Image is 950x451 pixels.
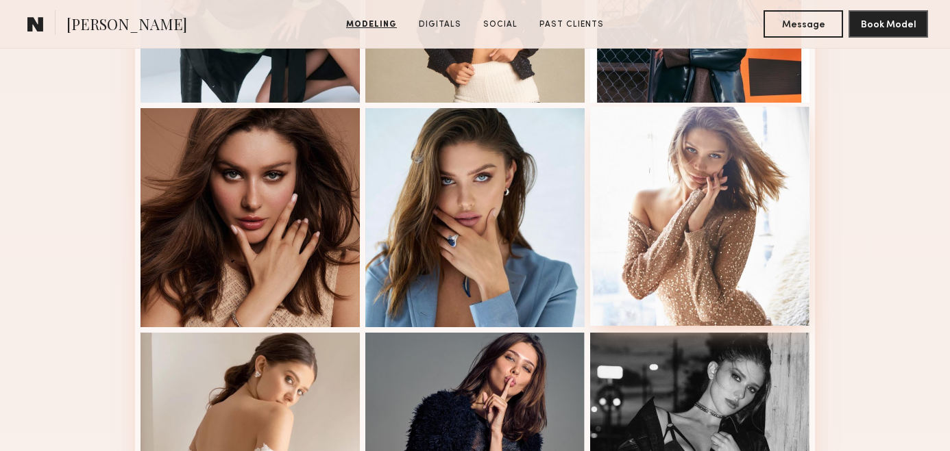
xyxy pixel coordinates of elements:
a: Book Model [849,18,928,29]
a: Past Clients [534,18,609,31]
button: Message [764,10,843,38]
a: Modeling [341,18,402,31]
a: Digitals [413,18,467,31]
a: Social [478,18,523,31]
span: [PERSON_NAME] [66,14,187,38]
button: Book Model [849,10,928,38]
